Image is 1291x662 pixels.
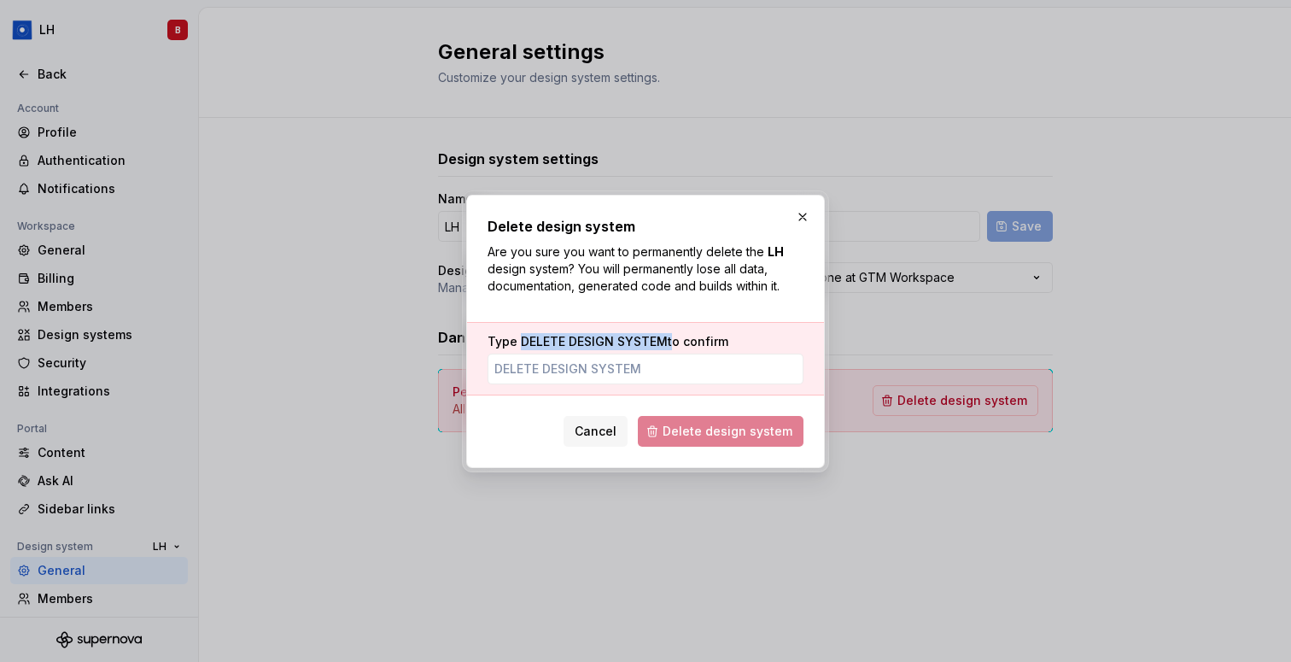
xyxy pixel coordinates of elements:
strong: LH [768,244,784,259]
h2: Delete design system [488,216,803,237]
span: DELETE DESIGN SYSTEM [521,334,668,349]
button: Cancel [564,416,628,447]
input: DELETE DESIGN SYSTEM [488,354,803,384]
p: Are you sure you want to permanently delete the design system? You will permanently lose all data... [488,243,803,295]
span: Cancel [575,423,616,440]
label: Type to confirm [488,333,728,350]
